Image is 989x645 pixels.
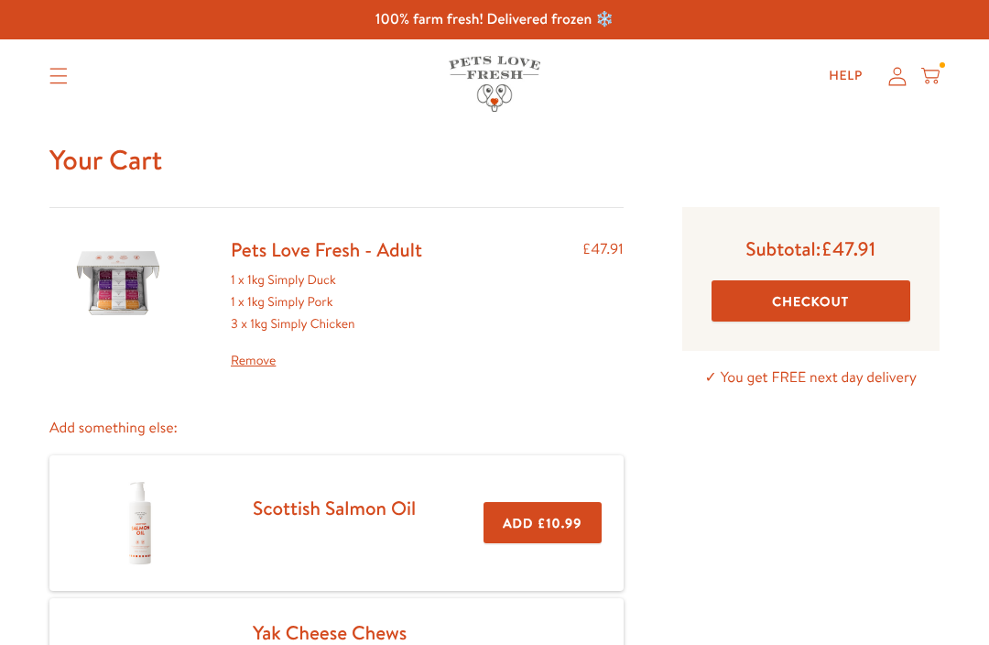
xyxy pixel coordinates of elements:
[582,237,624,371] div: £47.91
[712,236,910,261] p: Subtotal:
[682,366,940,390] p: ✓ You get FREE next day delivery
[253,495,416,521] a: Scottish Salmon Oil
[821,235,875,262] span: £47.91
[49,142,940,178] h1: Your Cart
[814,58,877,94] a: Help
[35,53,82,99] summary: Translation missing: en.sections.header.menu
[49,416,624,441] p: Add something else:
[94,477,186,569] img: Scottish Salmon Oil
[231,269,422,371] div: 1 x 1kg Simply Duck 1 x 1kg Simply Pork 3 x 1kg Simply Chicken
[484,502,601,543] button: Add £10.99
[231,350,422,372] a: Remove
[712,280,910,322] button: Checkout
[231,236,422,263] a: Pets Love Fresh - Adult
[897,559,971,627] iframe: Gorgias live chat messenger
[449,56,540,112] img: Pets Love Fresh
